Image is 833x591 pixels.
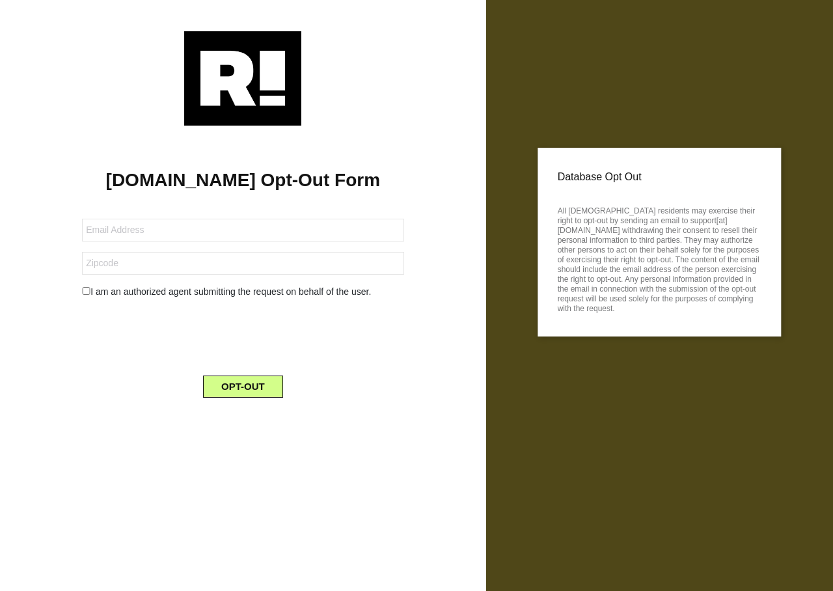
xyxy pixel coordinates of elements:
[82,252,403,275] input: Zipcode
[82,219,403,241] input: Email Address
[184,31,301,126] img: Retention.com
[144,309,342,360] iframe: reCAPTCHA
[558,167,761,187] p: Database Opt Out
[558,202,761,314] p: All [DEMOGRAPHIC_DATA] residents may exercise their right to opt-out by sending an email to suppo...
[20,169,467,191] h1: [DOMAIN_NAME] Opt-Out Form
[72,285,413,299] div: I am an authorized agent submitting the request on behalf of the user.
[203,376,283,398] button: OPT-OUT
